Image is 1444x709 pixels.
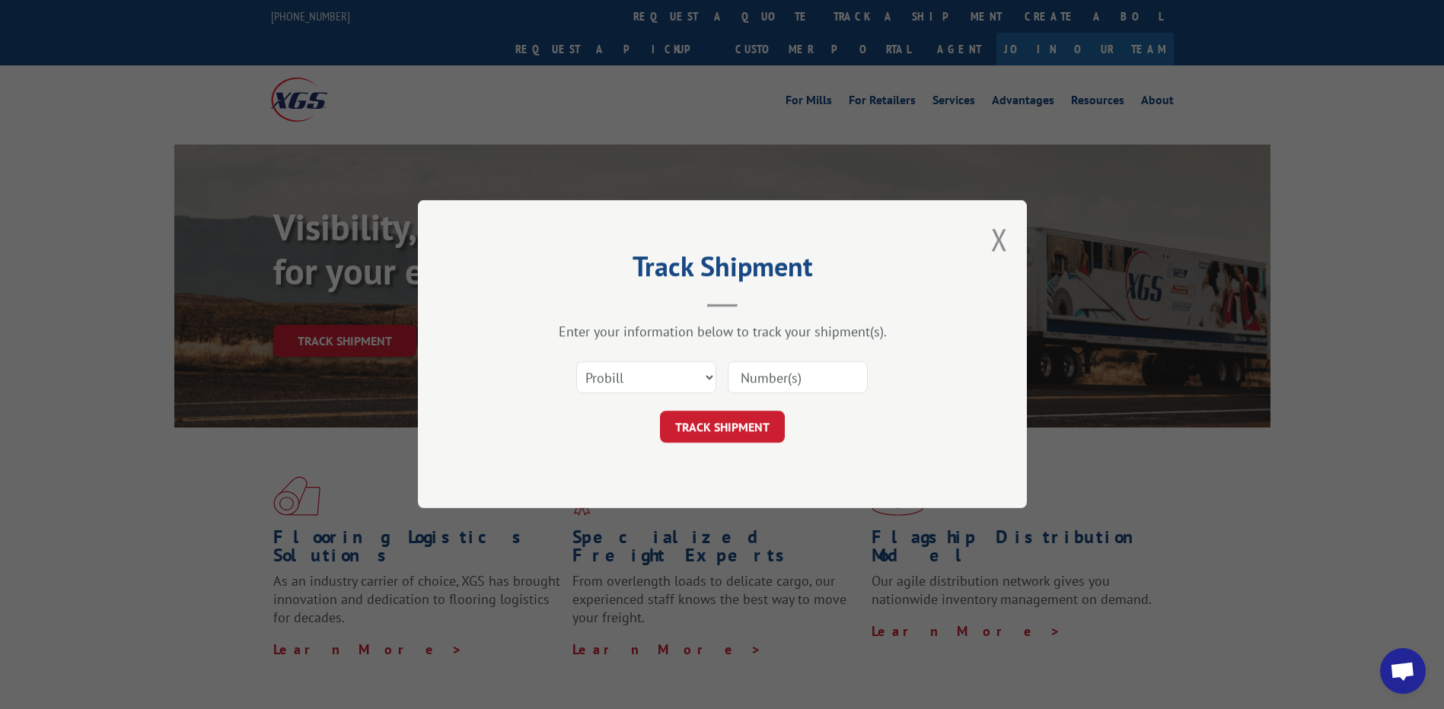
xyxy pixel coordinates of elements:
button: Close modal [991,219,1008,259]
div: Open chat [1380,648,1426,694]
input: Number(s) [728,362,868,394]
h2: Track Shipment [494,256,951,285]
button: TRACK SHIPMENT [660,412,785,444]
div: Enter your information below to track your shipment(s). [494,323,951,341]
